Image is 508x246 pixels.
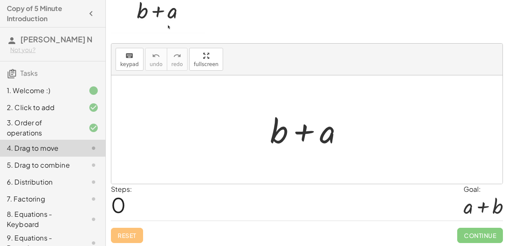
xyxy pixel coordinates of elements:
[88,177,99,187] i: Task not started.
[194,61,218,67] span: fullscreen
[111,192,126,218] span: 0
[88,86,99,96] i: Task finished.
[10,46,99,54] div: Not you?
[7,160,75,170] div: 5. Drag to combine
[7,118,75,138] div: 3. Order of operations
[7,102,75,113] div: 2. Click to add
[189,48,223,71] button: fullscreen
[7,143,75,153] div: 4. Drag to move
[88,194,99,204] i: Task not started.
[88,143,99,153] i: Task not started.
[116,48,144,71] button: keyboardkeypad
[88,123,99,133] i: Task finished and correct.
[7,3,83,24] h4: Copy of 5 Minute Introduction
[464,184,503,194] div: Goal:
[173,51,181,61] i: redo
[145,48,167,71] button: undoundo
[20,34,92,44] span: [PERSON_NAME] N
[120,61,139,67] span: keypad
[150,61,163,67] span: undo
[7,177,75,187] div: 6. Distribution
[7,194,75,204] div: 7. Factoring
[125,51,133,61] i: keyboard
[88,214,99,224] i: Task not started.
[7,209,75,229] div: 8. Equations - Keyboard
[20,69,38,77] span: Tasks
[111,185,132,193] label: Steps:
[88,102,99,113] i: Task finished and correct.
[88,160,99,170] i: Task not started.
[7,86,75,96] div: 1. Welcome :)
[167,48,188,71] button: redoredo
[171,61,183,67] span: redo
[152,51,160,61] i: undo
